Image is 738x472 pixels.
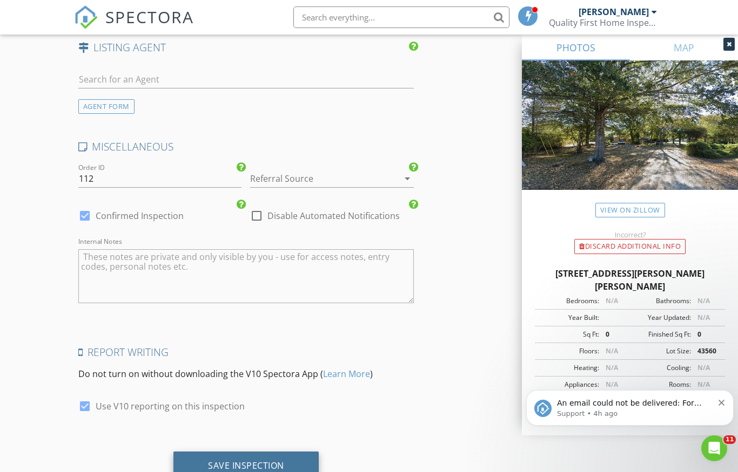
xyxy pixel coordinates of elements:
h4: Report Writing [78,345,414,359]
span: N/A [697,296,710,305]
div: Heating: [538,363,599,373]
iframe: Intercom notifications message [522,367,738,443]
div: [PERSON_NAME] [579,6,649,17]
a: SPECTORA [74,15,194,37]
div: 43560 [691,346,722,356]
a: MAP [630,35,738,60]
span: N/A [606,363,618,372]
span: N/A [697,313,710,322]
textarea: Internal Notes [78,249,414,303]
label: Disable Automated Notifications [267,210,400,221]
div: Cooling: [630,363,691,373]
div: Lot Size: [630,346,691,356]
p: Do not turn on without downloading the V10 Spectora App ( ) [78,367,414,380]
h4: LISTING AGENT [78,40,414,54]
div: AGENT FORM [78,99,135,114]
div: Bedrooms: [538,296,599,306]
label: Confirmed Inspection [96,210,184,221]
a: Learn More [323,368,370,380]
img: streetview [522,60,738,216]
div: Year Updated: [630,313,691,323]
a: PHOTOS [522,35,630,60]
span: N/A [606,346,618,355]
div: Floors: [538,346,599,356]
span: 11 [723,435,736,444]
img: The Best Home Inspection Software - Spectora [74,5,98,29]
div: Discard Additional info [574,239,686,254]
div: Quality First Home Inspections & Aerial Imagery / LHI# 11310 [549,17,657,28]
input: Search everything... [293,6,509,28]
span: SPECTORA [105,5,194,28]
div: Incorrect? [522,230,738,239]
div: Sq Ft: [538,330,599,339]
input: Search for an Agent [78,71,414,88]
span: N/A [697,363,710,372]
i: arrow_drop_down [401,172,414,185]
iframe: Intercom live chat [701,435,727,461]
h4: MISCELLANEOUS [78,140,414,154]
div: Year Built: [538,313,599,323]
div: Bathrooms: [630,296,691,306]
div: [STREET_ADDRESS][PERSON_NAME][PERSON_NAME] [535,267,725,293]
div: Finished Sq Ft: [630,330,691,339]
a: View on Zillow [595,203,665,217]
div: 0 [691,330,722,339]
div: 0 [599,330,630,339]
span: N/A [606,296,618,305]
label: Use V10 reporting on this inspection [96,401,245,412]
div: Save Inspection [208,460,284,471]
